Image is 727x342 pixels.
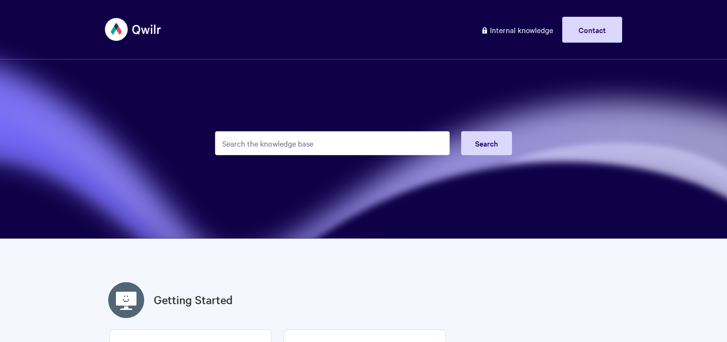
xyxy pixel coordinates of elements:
[215,131,450,155] input: Search the knowledge base
[562,17,622,43] a: Contact
[154,291,233,308] a: Getting Started
[105,11,162,47] img: Qwilr Help Center
[461,131,512,155] button: Search
[475,138,498,148] span: Search
[474,17,560,43] a: Internal knowledge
